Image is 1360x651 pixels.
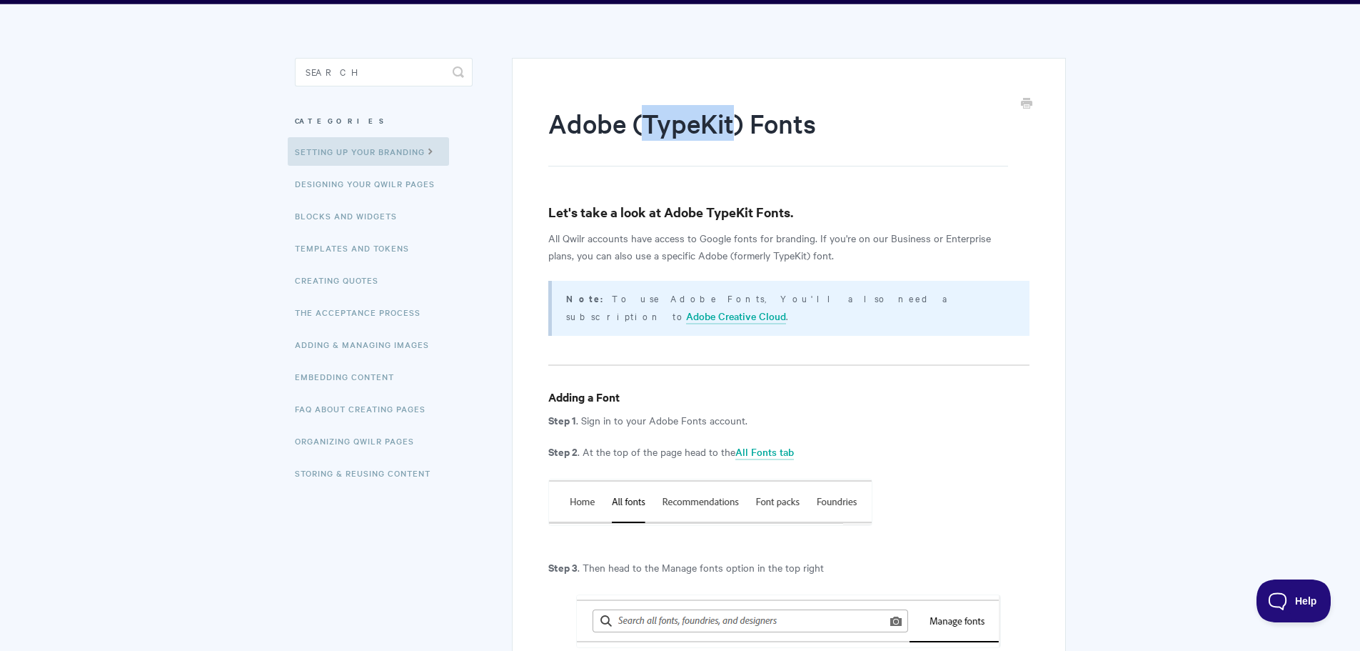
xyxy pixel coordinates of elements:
p: All Qwilr accounts have access to Google fonts for branding. If you're on our Business or Enterpr... [548,229,1029,264]
a: Adding & Managing Images [295,330,440,359]
a: Adobe Creative Cloud [686,309,786,324]
h3: Let's take a look at Adobe TypeKit Fonts. [548,202,1029,222]
strong: Note: [566,292,612,305]
h3: Categories [295,108,473,134]
a: Storing & Reusing Content [295,459,441,487]
a: All Fonts tab [735,444,794,460]
a: Creating Quotes [295,266,389,294]
a: FAQ About Creating Pages [295,394,436,423]
input: Search [295,58,473,86]
p: . Then head to the Manage fonts option in the top right [548,559,1029,576]
a: Embedding Content [295,362,405,391]
a: Organizing Qwilr Pages [295,427,425,455]
a: Blocks and Widgets [295,202,408,230]
p: To use Adobe Fonts, You'll also need a subscription to . [566,289,1011,324]
a: Designing Your Qwilr Pages [295,169,445,198]
iframe: Toggle Customer Support [1256,580,1331,622]
h1: Adobe (TypeKit) Fonts [548,105,1007,167]
a: Templates and Tokens [295,234,420,262]
strong: Step 2 [548,444,578,459]
a: Setting up your Branding [288,137,449,166]
strong: Step 1 [548,412,576,427]
p: . At the top of the page head to the [548,443,1029,460]
p: . Sign in to your Adobe Fonts account. [548,412,1029,429]
strong: Step 3 [548,560,578,575]
a: Print this Article [1021,96,1032,112]
a: The Acceptance Process [295,298,431,327]
img: file-g1qqMHpsZF.png [548,479,872,526]
h4: Adding a Font [548,388,1029,406]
